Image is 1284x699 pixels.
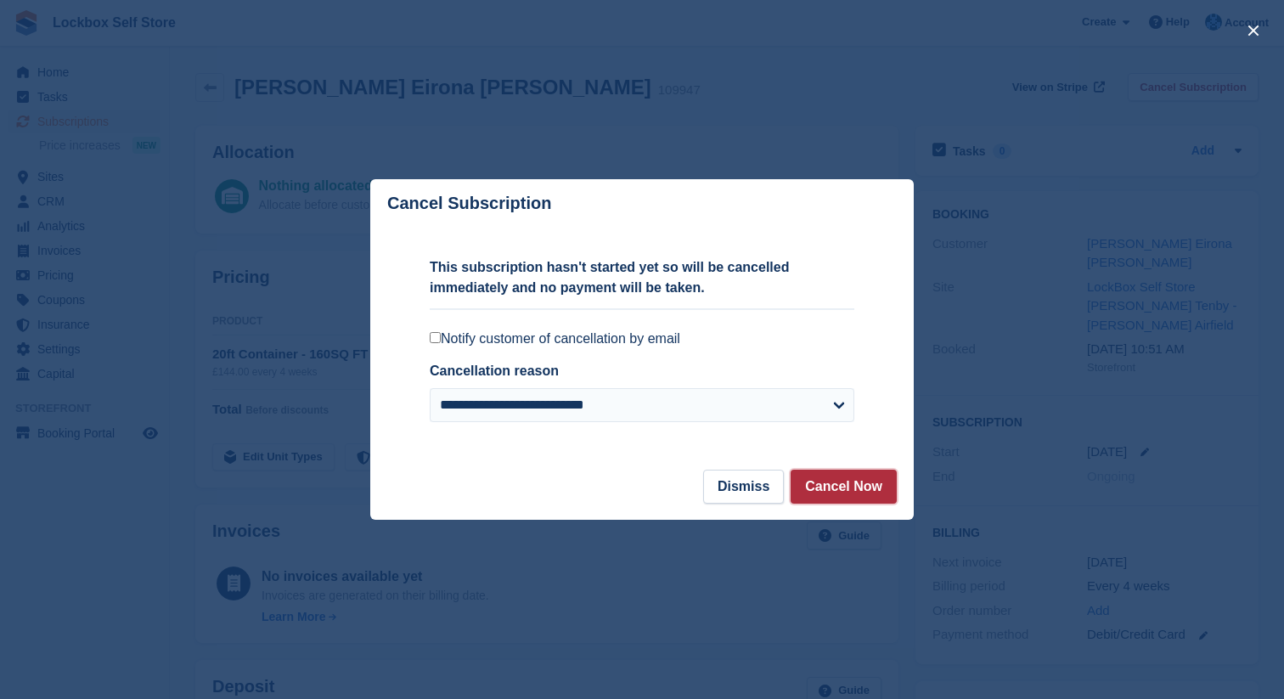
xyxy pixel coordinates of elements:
[387,194,551,213] p: Cancel Subscription
[791,470,897,504] button: Cancel Now
[430,330,854,347] label: Notify customer of cancellation by email
[430,257,854,298] p: This subscription hasn't started yet so will be cancelled immediately and no payment will be taken.
[1240,17,1267,44] button: close
[430,364,559,378] label: Cancellation reason
[430,332,441,343] input: Notify customer of cancellation by email
[703,470,784,504] button: Dismiss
